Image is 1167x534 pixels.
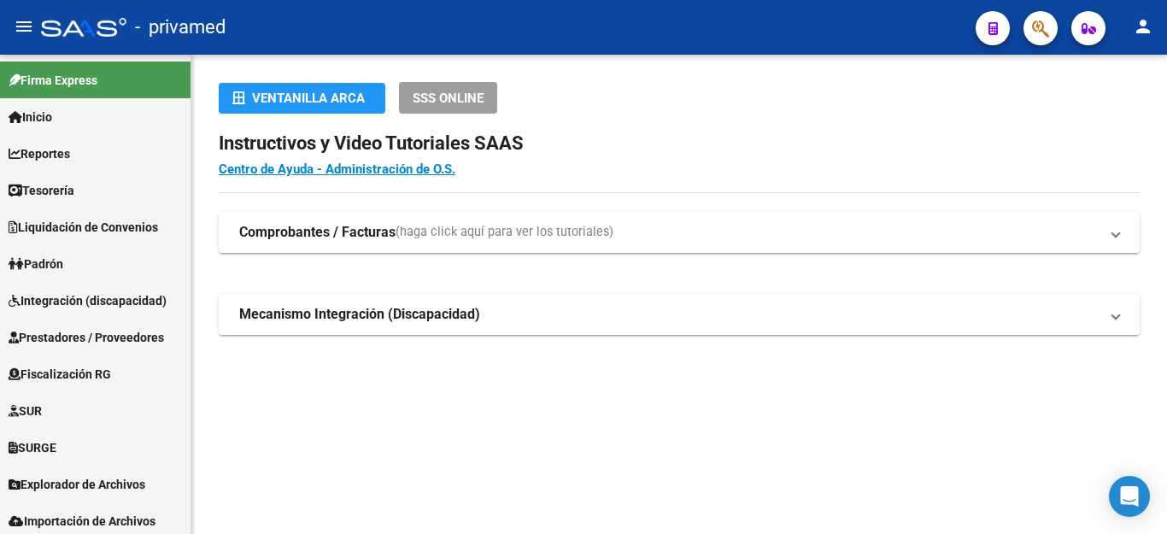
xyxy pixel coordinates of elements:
span: Prestadores / Proveedores [9,328,164,347]
strong: Mecanismo Integración (Discapacidad) [239,305,480,324]
span: Liquidación de Convenios [9,218,158,237]
span: Tesorería [9,181,74,200]
span: SUR [9,402,42,420]
button: Ventanilla ARCA [219,83,385,114]
mat-icon: menu [14,16,34,37]
span: Firma Express [9,71,97,90]
mat-expansion-panel-header: Comprobantes / Facturas(haga click aquí para ver los tutoriales) [219,212,1140,253]
span: - privamed [135,9,226,46]
span: (haga click aquí para ver los tutoriales) [396,223,613,242]
span: Padrón [9,255,63,273]
div: Open Intercom Messenger [1109,476,1150,517]
span: SURGE [9,438,56,457]
div: Ventanilla ARCA [232,83,372,114]
span: Importación de Archivos [9,512,155,531]
span: Explorador de Archivos [9,475,145,494]
button: SSS ONLINE [399,82,497,114]
h2: Instructivos y Video Tutoriales SAAS [219,127,1140,160]
span: Fiscalización RG [9,365,111,384]
span: Reportes [9,144,70,163]
a: Centro de Ayuda - Administración de O.S. [219,161,455,177]
span: Integración (discapacidad) [9,291,167,310]
strong: Comprobantes / Facturas [239,223,396,242]
span: Inicio [9,108,52,126]
mat-expansion-panel-header: Mecanismo Integración (Discapacidad) [219,294,1140,335]
mat-icon: person [1133,16,1153,37]
span: SSS ONLINE [413,91,484,106]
